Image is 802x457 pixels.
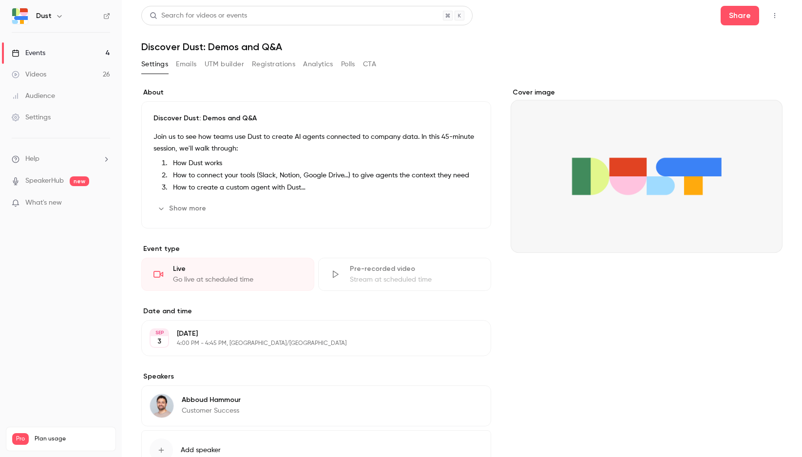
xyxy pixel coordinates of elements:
div: Events [12,48,45,58]
div: Audience [12,91,55,101]
p: Event type [141,244,491,254]
button: Registrations [252,57,295,72]
div: SEP [151,329,168,336]
div: Videos [12,70,46,79]
p: 3 [157,337,161,346]
p: Abboud Hammour [182,395,241,405]
a: SpeakerHub [25,176,64,186]
label: Speakers [141,372,491,381]
span: What's new [25,198,62,208]
li: help-dropdown-opener [12,154,110,164]
div: Go live at scheduled time [173,275,302,285]
div: Pre-recorded videoStream at scheduled time [318,258,491,291]
button: CTA [363,57,376,72]
p: Discover Dust: Demos and Q&A [153,114,479,123]
li: How to create a custom agent with Dust [169,183,479,193]
button: Share [721,6,759,25]
button: Show more [153,201,212,216]
button: UTM builder [205,57,244,72]
p: Join us to see how teams use Dust to create AI agents connected to company data. In this 45-minut... [153,131,479,154]
span: Pro [12,433,29,445]
div: Settings [12,113,51,122]
p: 4:00 PM - 4:45 PM, [GEOGRAPHIC_DATA]/[GEOGRAPHIC_DATA] [177,340,439,347]
div: Search for videos or events [150,11,247,21]
h1: Discover Dust: Demos and Q&A [141,41,783,53]
button: Settings [141,57,168,72]
img: Dust [12,8,28,24]
div: Stream at scheduled time [350,275,479,285]
li: How to connect your tools (Slack, Notion, Google Drive...) to give agents the context they need [169,171,479,181]
button: Emails [176,57,196,72]
span: Add speaker [181,445,221,455]
label: Cover image [511,88,783,97]
p: Customer Success [182,406,241,416]
li: How Dust works [169,158,479,169]
section: Cover image [511,88,783,253]
div: Abboud HammourAbboud HammourCustomer Success [141,385,491,426]
span: Plan usage [35,435,110,443]
p: [DATE] [177,329,439,339]
h6: Dust [36,11,52,21]
label: About [141,88,491,97]
div: LiveGo live at scheduled time [141,258,314,291]
iframe: Noticeable Trigger [98,199,110,208]
span: new [70,176,89,186]
label: Date and time [141,306,491,316]
span: Help [25,154,39,164]
button: Polls [341,57,355,72]
button: Analytics [303,57,333,72]
div: Pre-recorded video [350,264,479,274]
div: Live [173,264,302,274]
img: Abboud Hammour [150,394,173,418]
